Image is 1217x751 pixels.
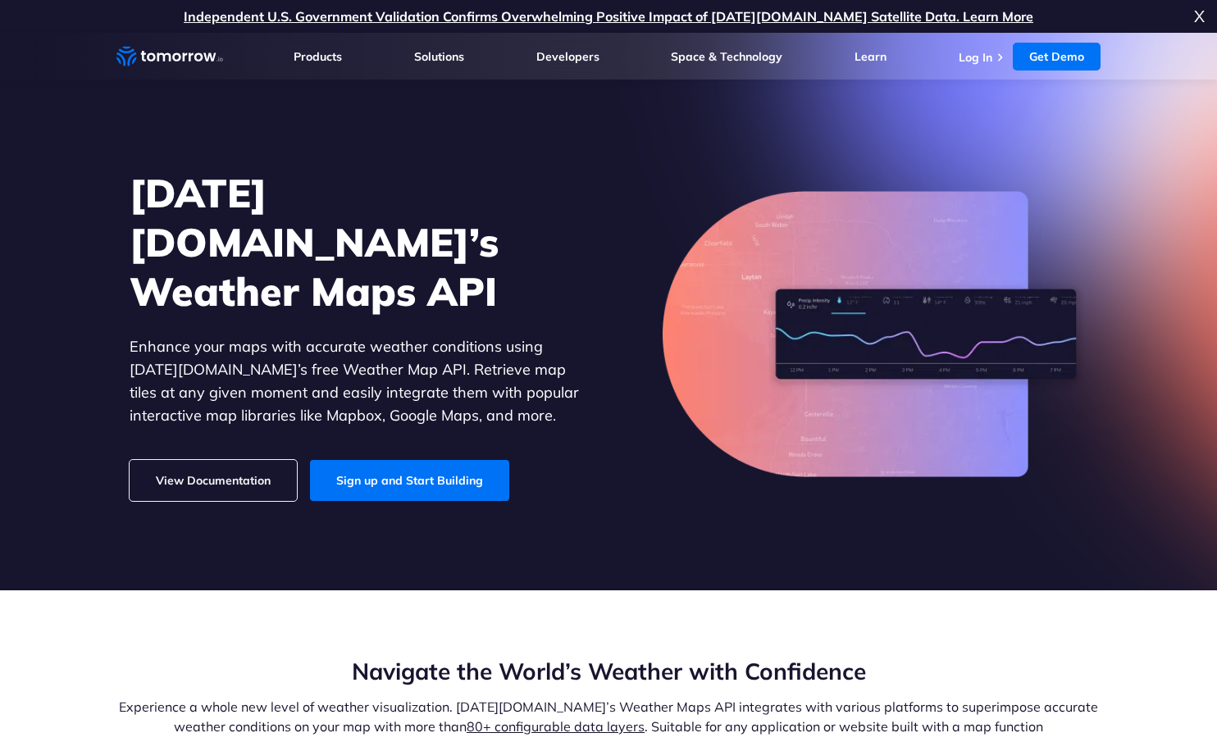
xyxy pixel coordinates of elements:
a: Log In [959,50,992,65]
a: Get Demo [1013,43,1101,71]
a: Space & Technology [671,49,782,64]
a: Learn [855,49,887,64]
h1: [DATE][DOMAIN_NAME]’s Weather Maps API [130,168,581,316]
p: Enhance your maps with accurate weather conditions using [DATE][DOMAIN_NAME]’s free Weather Map A... [130,335,581,427]
a: Solutions [414,49,464,64]
p: Experience a whole new level of weather visualization. [DATE][DOMAIN_NAME]’s Weather Maps API int... [116,697,1101,736]
a: View Documentation [130,460,297,501]
a: Home link [116,44,223,69]
a: Sign up and Start Building [310,460,509,501]
a: Products [294,49,342,64]
a: Independent U.S. Government Validation Confirms Overwhelming Positive Impact of [DATE][DOMAIN_NAM... [184,8,1033,25]
h2: Navigate the World’s Weather with Confidence [116,656,1101,687]
a: 80+ configurable data layers [467,718,645,735]
a: Developers [536,49,599,64]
